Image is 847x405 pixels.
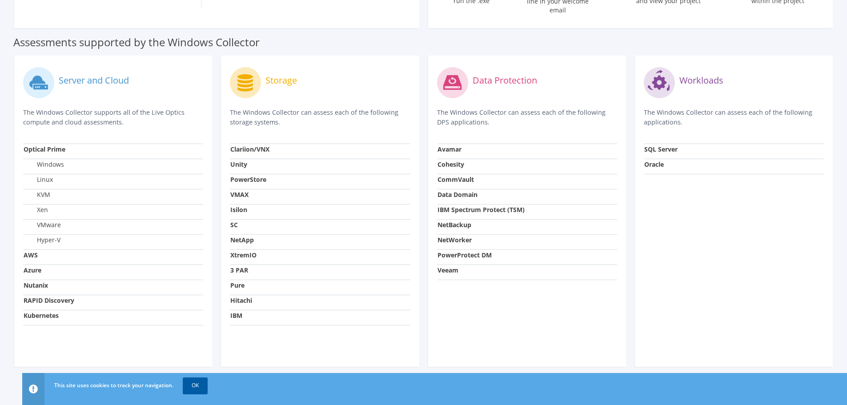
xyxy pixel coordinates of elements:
[438,145,462,153] strong: Avamar
[437,108,617,127] p: The Windows Collector can assess each of the following DPS applications.
[24,175,53,184] label: Linux
[265,76,297,85] label: Storage
[230,221,238,229] strong: SC
[230,205,247,214] strong: Isilon
[230,296,252,305] strong: Hitachi
[473,76,537,85] label: Data Protection
[54,381,173,389] span: This site uses cookies to track your navigation.
[24,221,61,229] label: VMware
[230,145,269,153] strong: Clariion/VNX
[23,108,203,127] p: The Windows Collector supports all of the Live Optics compute and cloud assessments.
[230,251,257,259] strong: XtremIO
[24,296,74,305] strong: RAPID Discovery
[230,175,266,184] strong: PowerStore
[24,205,48,214] label: Xen
[24,145,65,153] strong: Optical Prime
[24,251,38,259] strong: AWS
[230,190,249,199] strong: VMAX
[230,311,242,320] strong: IBM
[679,76,723,85] label: Workloads
[438,251,492,259] strong: PowerProtect DM
[644,108,824,127] p: The Windows Collector can assess each of the following applications.
[438,221,471,229] strong: NetBackup
[59,76,129,85] label: Server and Cloud
[230,108,410,127] p: The Windows Collector can assess each of the following storage systems.
[24,190,50,199] label: KVM
[230,266,248,274] strong: 3 PAR
[644,160,664,168] strong: Oracle
[13,38,260,47] label: Assessments supported by the Windows Collector
[438,236,472,244] strong: NetWorker
[230,236,254,244] strong: NetApp
[24,311,59,320] strong: Kubernetes
[24,236,60,245] label: Hyper-V
[230,160,247,168] strong: Unity
[438,175,474,184] strong: CommVault
[438,205,525,214] strong: IBM Spectrum Protect (TSM)
[230,281,245,289] strong: Pure
[183,377,208,393] a: OK
[438,190,478,199] strong: Data Domain
[24,160,64,169] label: Windows
[438,160,464,168] strong: Cohesity
[438,266,458,274] strong: Veeam
[24,266,41,274] strong: Azure
[24,281,48,289] strong: Nutanix
[644,145,678,153] strong: SQL Server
